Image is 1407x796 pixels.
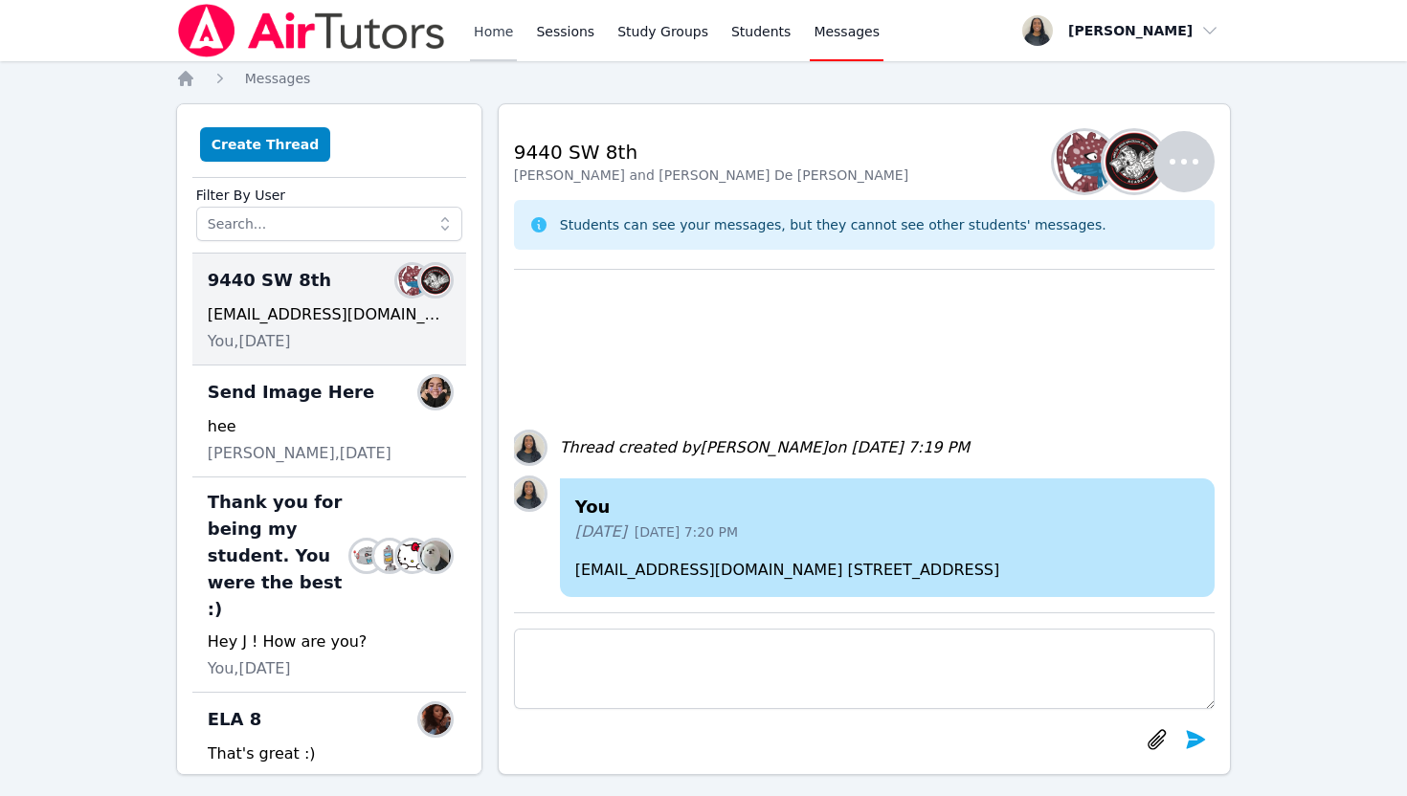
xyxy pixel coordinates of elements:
[208,630,451,653] div: Hey J ! How are you?
[208,657,291,680] span: You, [DATE]
[397,541,428,571] img: Itzamarie Tamez
[420,541,451,571] img: Hernan Saucedo
[208,706,262,733] span: ELA 8
[176,69,1232,88] nav: Breadcrumb
[208,415,451,438] div: hee
[208,489,359,623] span: Thank you for being my student. You were the best :)
[192,477,466,693] div: Thank you for being my student. You were the best :)Emma Rodriguez-deltoroJaydrien SaenzItzamarie...
[196,178,462,207] label: Filter By User
[374,541,405,571] img: Jaydrien Saenz
[575,520,627,543] span: [DATE]
[560,436,970,459] div: Thread created by [PERSON_NAME] on [DATE] 7:19 PM
[575,559,1200,582] p: [EMAIL_ADDRESS][DOMAIN_NAME] [STREET_ADDRESS]
[208,330,291,353] span: You, [DATE]
[208,769,291,792] span: You, [DATE]
[176,4,447,57] img: Air Tutors
[514,166,908,185] div: [PERSON_NAME] and [PERSON_NAME] De [PERSON_NAME]
[208,303,451,326] div: [EMAIL_ADDRESS][DOMAIN_NAME] [STREET_ADDRESS]
[814,22,880,41] span: Messages
[208,442,391,465] span: [PERSON_NAME], [DATE]
[245,69,311,88] a: Messages
[1054,131,1115,192] img: Himali Nand
[635,522,738,542] span: [DATE] 7:20 PM
[192,365,466,477] div: Send Image HereMolly Mayfieldhee[PERSON_NAME],[DATE]
[1104,131,1165,192] img: Araia De Jesus
[1065,131,1215,192] button: Himali NandAraia De Jesus
[208,267,331,294] span: 9440 SW 8th
[397,265,428,296] img: Himali Nand
[575,494,1200,520] h4: You
[200,127,331,162] button: Create Thread
[420,377,451,408] img: Molly Mayfield
[514,432,545,463] img: Christina Daniels
[514,478,545,509] img: Christina Daniels
[420,265,451,296] img: Araia De Jesus
[196,207,462,241] input: Search...
[420,704,451,735] img: Angelique Meredith
[245,71,311,86] span: Messages
[192,254,466,365] div: 9440 SW 8thHimali NandAraia De Jesus[EMAIL_ADDRESS][DOMAIN_NAME] [STREET_ADDRESS]You,[DATE]
[351,541,382,571] img: Emma Rodriguez-deltoro
[208,742,451,765] div: That's great :)
[514,139,908,166] h2: 9440 SW 8th
[208,379,374,406] span: Send Image Here
[560,215,1106,234] div: Students can see your messages, but they cannot see other students' messages.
